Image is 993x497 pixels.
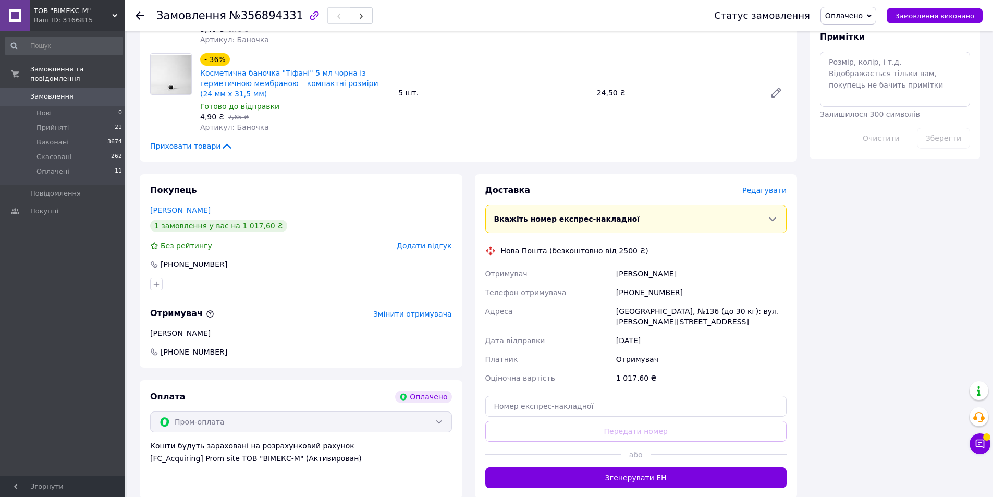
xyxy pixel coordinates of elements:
[200,123,269,131] span: Артикул: Баночка
[373,310,452,318] span: Змінити отримувача
[485,396,787,417] input: Номер експрес-накладної
[825,11,863,20] span: Оплачено
[150,392,185,402] span: Оплата
[200,25,224,33] span: 5,40 ₴
[614,369,789,387] div: 1 017.60 ₴
[150,441,452,464] div: Кошти будуть зараховані на розрахунковий рахунок
[150,453,452,464] div: [FC_Acquiring] Prom site ТОВ "ВІМЕКС-М" (Активирован)
[394,86,592,100] div: 5 шт.
[161,241,212,250] span: Без рейтингу
[150,185,197,195] span: Покупець
[485,467,787,488] button: Згенерувати ЕН
[820,32,865,42] span: Примітки
[36,123,69,132] span: Прийняті
[136,10,144,21] div: Повернутися назад
[614,302,789,331] div: [GEOGRAPHIC_DATA], №136 (до 30 кг): вул. [PERSON_NAME][STREET_ADDRESS]
[485,355,518,363] span: Платник
[115,123,122,132] span: 21
[150,328,452,338] div: [PERSON_NAME]
[107,138,122,147] span: 3674
[228,114,249,121] span: 7,65 ₴
[36,138,69,147] span: Виконані
[714,10,810,21] div: Статус замовлення
[895,12,974,20] span: Замовлення виконано
[150,308,214,318] span: Отримувач
[766,82,787,103] a: Редагувати
[111,152,122,162] span: 262
[30,65,125,83] span: Замовлення та повідомлення
[820,110,920,118] span: Залишилося 300 символів
[485,307,513,316] span: Адреса
[160,347,228,357] span: [PHONE_NUMBER]
[614,350,789,369] div: Отримувач
[970,433,990,454] button: Чат з покупцем
[485,288,567,297] span: Телефон отримувача
[160,259,228,270] div: [PHONE_NUMBER]
[30,189,81,198] span: Повідомлення
[150,141,233,151] span: Приховати товари
[118,108,122,118] span: 0
[5,37,123,55] input: Пошук
[200,69,378,98] a: Косметична баночка "Тіфані" 5 мл чорна із герметичною мембраною – компактні розміри (24 мм х 31,5...
[36,152,72,162] span: Скасовані
[593,86,762,100] div: 24,50 ₴
[36,167,69,176] span: Оплачені
[494,215,640,223] span: Вкажіть номер експрес-накладної
[156,9,226,22] span: Замовлення
[485,336,545,345] span: Дата відправки
[229,9,303,22] span: №356894331
[34,6,112,16] span: ТОВ "ВІМЕКС-М"
[614,331,789,350] div: [DATE]
[150,206,211,214] a: [PERSON_NAME]
[485,270,528,278] span: Отримувач
[200,102,279,111] span: Готово до відправки
[36,108,52,118] span: Нові
[485,185,531,195] span: Доставка
[742,186,787,195] span: Редагувати
[30,92,73,101] span: Замовлення
[150,220,287,232] div: 1 замовлення у вас на 1 017,60 ₴
[200,35,269,44] span: Артикул: Баночка
[151,55,191,94] img: Косметична баночка "Тіфані" 5 мл чорна із герметичною мембраною – компактні розміри (24 мм х 31,5...
[485,374,555,382] span: Оціночна вартість
[228,26,249,33] span: 6,75 ₴
[397,241,451,250] span: Додати відгук
[200,53,230,66] div: - 36%
[498,246,651,256] div: Нова Пошта (безкоштовно від 2500 ₴)
[30,207,58,216] span: Покупці
[614,283,789,302] div: [PHONE_NUMBER]
[115,167,122,176] span: 11
[395,391,451,403] div: Оплачено
[887,8,983,23] button: Замовлення виконано
[200,113,224,121] span: 4,90 ₴
[34,16,125,25] div: Ваш ID: 3166815
[621,450,651,460] span: або
[614,264,789,283] div: [PERSON_NAME]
